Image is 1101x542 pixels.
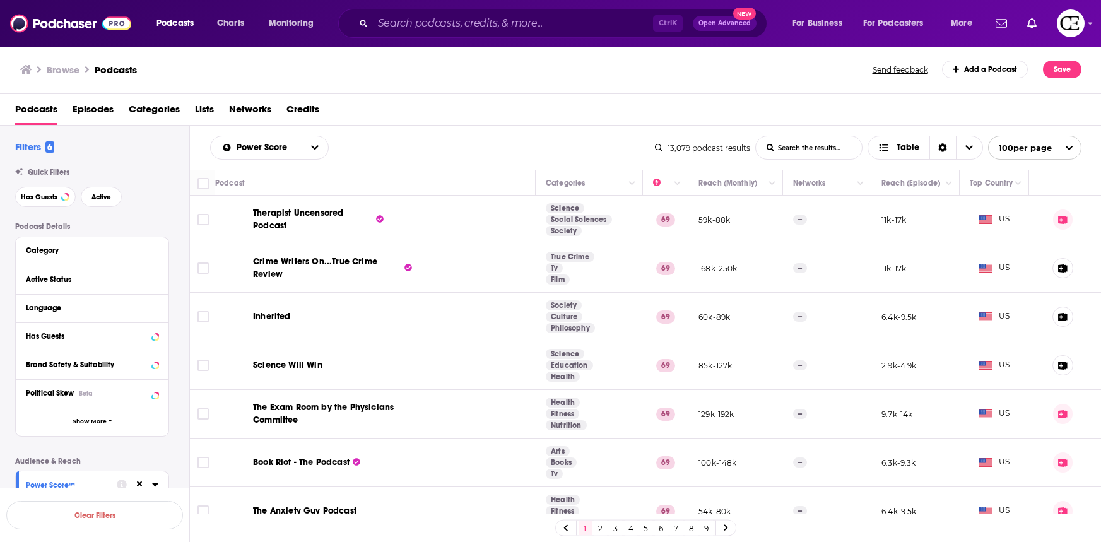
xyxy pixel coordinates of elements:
[260,13,330,33] button: open menu
[685,521,698,536] a: 8
[197,457,209,468] span: Toggle select row
[970,175,1013,191] div: Top Country
[698,506,731,517] p: 54k-80k
[546,469,563,479] a: Tv
[793,312,807,322] p: --
[546,457,577,468] a: Books
[197,408,209,420] span: Toggle select row
[215,175,245,191] div: Podcast
[129,99,180,125] span: Categories
[897,143,919,152] span: Table
[209,13,252,33] a: Charts
[546,360,593,370] a: Education
[698,312,730,322] p: 60k-89k
[546,274,570,285] a: Film
[91,194,111,201] span: Active
[253,505,356,517] a: The Anxiety Guy Podcast
[881,457,916,468] p: 6.3k-9.3k
[197,262,209,274] span: Toggle select row
[656,505,675,517] p: 69
[197,214,209,225] span: Toggle select row
[253,360,322,370] span: Science Will Win
[670,176,685,191] button: Column Actions
[253,402,394,425] span: The Exam Room by the Physicians Committee
[579,521,592,536] a: 1
[979,310,1010,323] span: US
[546,495,580,505] a: Health
[26,242,158,258] button: Category
[655,521,668,536] a: 6
[863,15,924,32] span: For Podcasters
[253,401,432,427] a: The Exam Room by the Physicians Committee
[26,481,109,490] div: Power Score™
[656,213,675,226] p: 69
[197,505,209,517] span: Toggle select row
[625,176,640,191] button: Column Actions
[793,175,825,191] div: Networks
[253,207,384,232] a: Therapist Uncensored Podcast
[26,360,148,369] div: Brand Safety & Suitability
[26,275,150,284] div: Active Status
[881,312,917,322] p: 6.4k-9.5k
[1057,9,1085,37] button: Show profile menu
[546,420,587,430] a: Nutrition
[229,99,271,125] a: Networks
[546,300,582,310] a: Society
[47,64,79,76] h3: Browse
[609,521,622,536] a: 3
[45,141,54,153] span: 6
[26,356,158,372] button: Brand Safety & Suitability
[237,143,291,152] span: Power Score
[951,15,972,32] span: More
[302,136,328,159] button: open menu
[881,360,917,371] p: 2.9k-4.9k
[95,64,137,76] a: Podcasts
[217,15,244,32] span: Charts
[1057,9,1085,37] img: User Profile
[793,506,807,516] p: --
[640,521,652,536] a: 5
[693,16,757,31] button: Open AdvancedNew
[881,175,940,191] div: Reach (Episode)
[546,372,580,382] a: Health
[211,143,302,152] button: open menu
[546,506,579,516] a: Fitness
[546,252,594,262] a: True Crime
[546,175,585,191] div: Categories
[793,263,807,273] p: --
[979,262,1010,274] span: US
[73,99,114,125] a: Episodes
[253,256,377,280] span: Crime Writers On...True Crime Review
[286,99,319,125] span: Credits
[197,311,209,322] span: Toggle select row
[546,215,612,225] a: Social Sciences
[1057,9,1085,37] span: Logged in as cozyearthaudio
[195,99,214,125] span: Lists
[26,300,158,315] button: Language
[26,385,158,401] button: Political SkewBeta
[793,409,807,419] p: --
[979,505,1010,517] span: US
[979,408,1010,420] span: US
[28,168,69,177] span: Quick Filters
[656,408,675,420] p: 69
[942,61,1028,78] a: Add a Podcast
[26,328,158,344] button: Has Guests
[656,456,675,469] p: 69
[546,203,584,213] a: Science
[269,15,314,32] span: Monitoring
[625,521,637,536] a: 4
[6,501,183,529] button: Clear Filters
[79,389,93,398] div: Beta
[881,409,912,420] p: 9.7k-14k
[15,187,76,207] button: Has Guests
[881,263,906,274] p: 11k-17k
[1011,176,1026,191] button: Column Actions
[148,13,210,33] button: open menu
[881,506,917,517] p: 6.4k-9.5k
[15,222,169,231] p: Podcast Details
[881,215,906,225] p: 11k-17k
[792,15,842,32] span: For Business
